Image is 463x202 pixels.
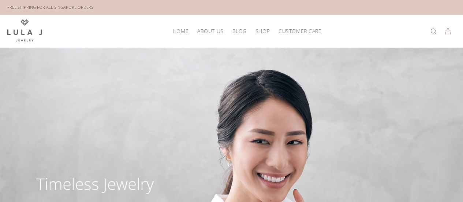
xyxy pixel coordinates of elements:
a: HOME [168,25,193,37]
span: Blog [232,28,246,34]
span: HOME [173,28,188,34]
span: About Us [197,28,223,34]
a: Blog [228,25,251,37]
a: About Us [193,25,228,37]
a: Customer Care [274,25,321,37]
span: Customer Care [279,28,321,34]
span: Shop [255,28,270,34]
div: FREE SHIPPING FOR ALL SINGAPORE ORDERS [7,3,93,11]
a: Shop [251,25,274,37]
div: Timeless Jewelry [36,176,154,192]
